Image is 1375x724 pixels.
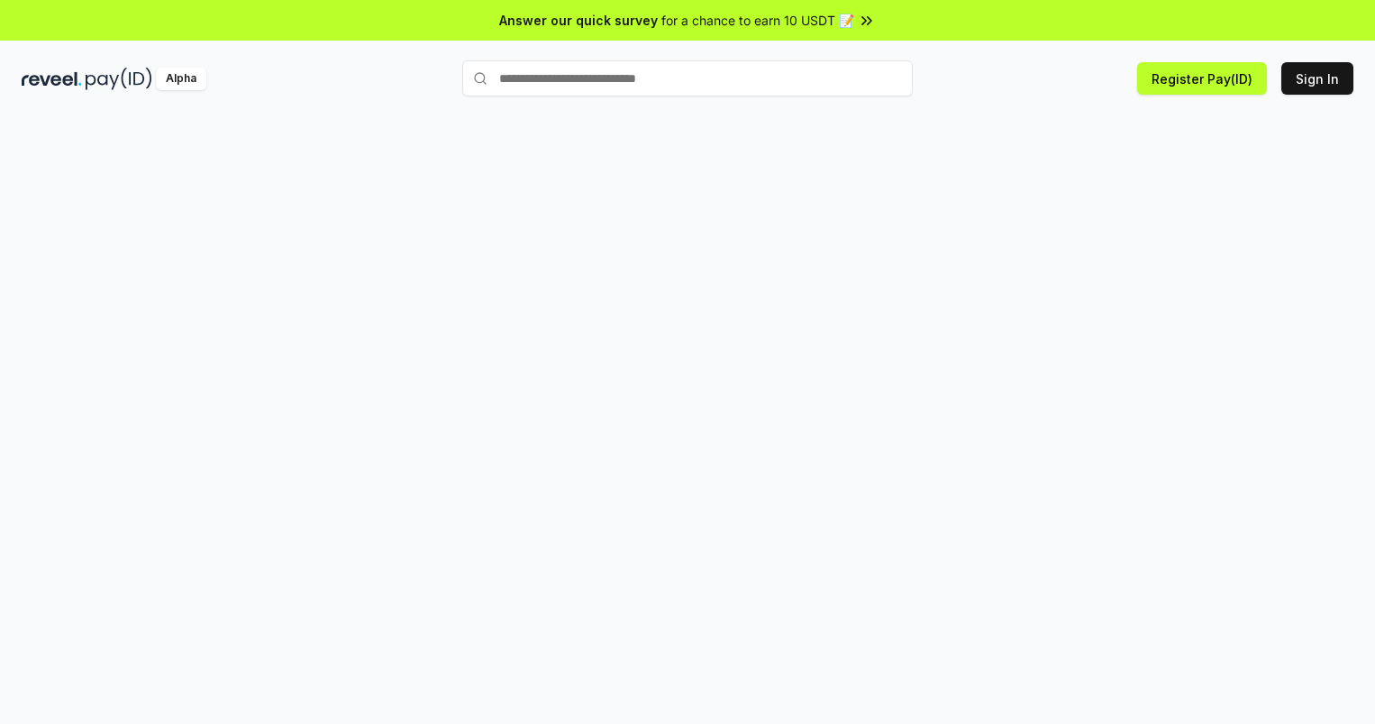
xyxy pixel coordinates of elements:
[661,11,854,30] span: for a chance to earn 10 USDT 📝
[499,11,658,30] span: Answer our quick survey
[156,68,206,90] div: Alpha
[22,68,82,90] img: reveel_dark
[1137,62,1267,95] button: Register Pay(ID)
[86,68,152,90] img: pay_id
[1281,62,1353,95] button: Sign In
